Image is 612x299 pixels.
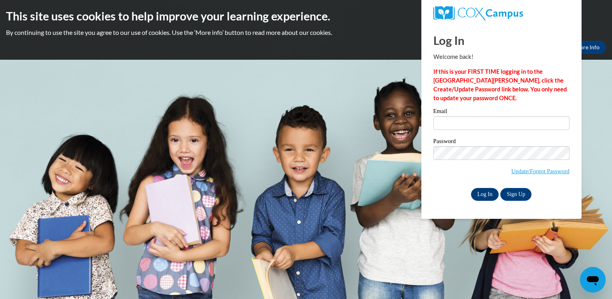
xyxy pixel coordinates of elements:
a: COX Campus [433,6,570,20]
h2: This site uses cookies to help improve your learning experience. [6,8,606,24]
a: Update/Forgot Password [511,168,570,174]
p: By continuing to use the site you agree to our use of cookies. Use the ‘More info’ button to read... [6,28,606,37]
a: More Info [568,41,606,54]
p: Welcome back! [433,53,570,61]
strong: If this is your FIRST TIME logging in to the [GEOGRAPHIC_DATA][PERSON_NAME], click the Create/Upd... [433,68,567,101]
h1: Log In [433,32,570,48]
a: Sign Up [500,188,531,201]
img: COX Campus [433,6,523,20]
label: Password [433,138,570,146]
iframe: Button to launch messaging window [580,267,606,293]
label: Email [433,108,570,116]
input: Log In [471,188,499,201]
